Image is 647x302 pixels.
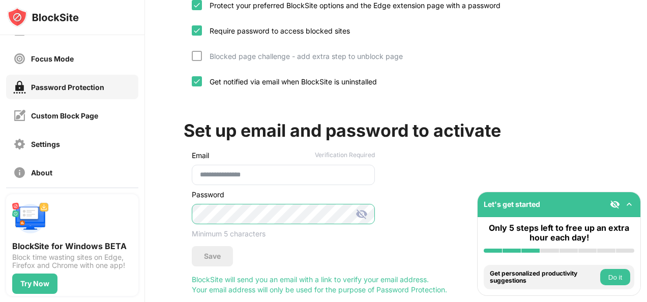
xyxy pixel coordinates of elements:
[12,200,49,237] img: push-desktop.svg
[193,77,201,85] img: check.svg
[13,109,26,122] img: customize-block-page-off.svg
[12,253,132,269] div: Block time wasting sites on Edge, Firefox and Chrome with one app!
[192,151,209,160] div: Email
[610,199,620,209] img: eye-not-visible.svg
[600,269,630,285] button: Do it
[31,83,104,92] div: Password Protection
[315,151,375,160] div: Verification Required
[484,223,634,243] div: Only 5 steps left to free up an extra hour each day!
[13,52,26,65] img: focus-off.svg
[31,168,52,177] div: About
[192,229,375,238] div: Minimum 5 characters
[356,208,368,220] img: hide-password.svg
[20,280,49,288] div: Try Now
[13,81,26,94] img: password-protection-on.svg
[31,140,60,148] div: Settings
[184,120,501,141] div: Set up email and password to activate
[202,1,501,10] div: Protect your preferred BlockSite options and the Edge extension page with a password
[202,77,377,86] div: Get notified via email when BlockSite is uninstalled
[193,1,201,9] img: check.svg
[12,241,132,251] div: BlockSite for Windows BETA
[193,26,201,35] img: check.svg
[7,7,79,27] img: logo-blocksite.svg
[184,275,608,294] div: BlockSite will send you an email with a link to verify your email address. Your email address wil...
[204,252,221,260] div: Save
[13,166,26,179] img: about-off.svg
[490,270,598,285] div: Get personalized productivity suggestions
[31,111,98,120] div: Custom Block Page
[624,199,634,209] img: omni-setup-toggle.svg
[202,26,350,35] div: Require password to access blocked sites
[192,190,375,199] div: Password
[484,200,540,208] div: Let's get started
[31,54,74,63] div: Focus Mode
[202,52,403,61] div: Blocked page challenge - add extra step to unblock page
[13,138,26,150] img: settings-off.svg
